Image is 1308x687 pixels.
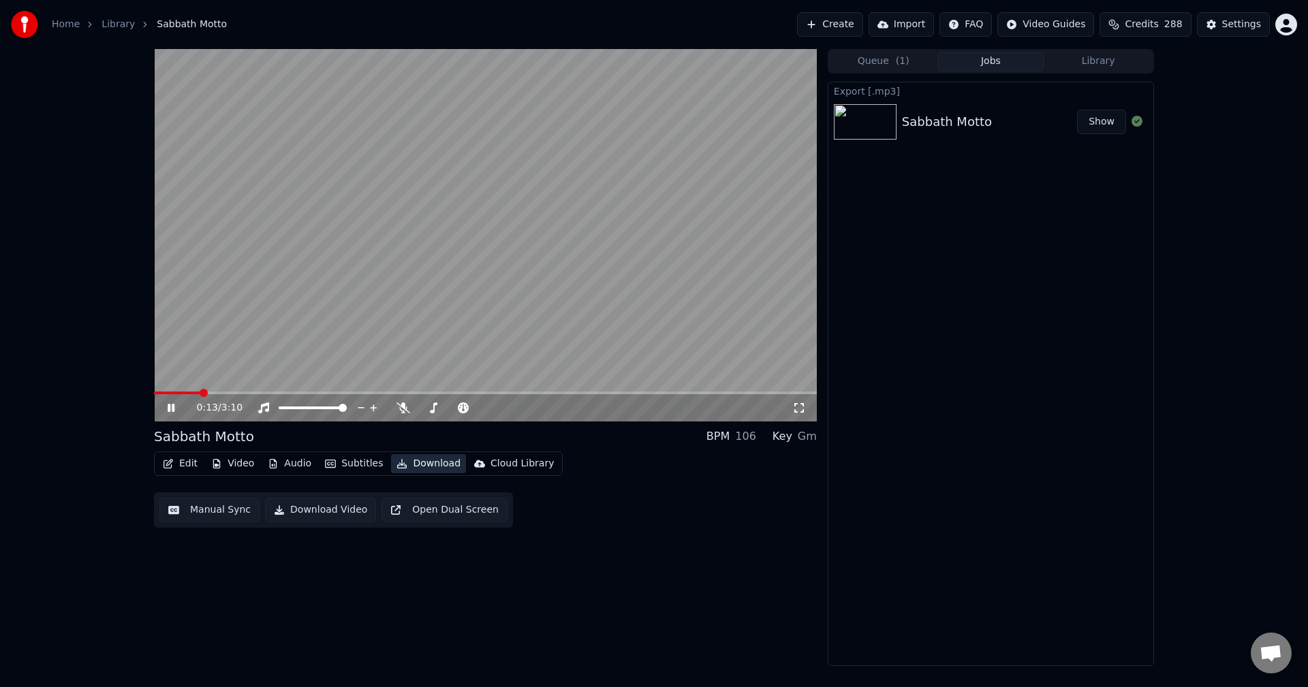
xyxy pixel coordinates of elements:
button: Edit [157,454,203,473]
span: Credits [1125,18,1158,31]
span: ( 1 ) [896,54,909,68]
button: Jobs [937,52,1045,71]
a: Open chat [1251,633,1292,673]
div: Cloud Library [490,457,554,470]
button: Import [869,12,934,37]
button: FAQ [939,12,992,37]
img: youka [11,11,38,38]
button: Open Dual Screen [381,498,508,522]
button: Credits288 [1100,12,1191,37]
div: BPM [706,428,730,445]
nav: breadcrumb [52,18,227,31]
button: Manual Sync [159,498,260,522]
button: Download [391,454,466,473]
div: Sabbath Motto [154,427,254,446]
span: 0:13 [197,401,218,415]
div: Export [.mp3] [828,82,1153,99]
div: Sabbath Motto [902,112,992,131]
button: Library [1044,52,1152,71]
span: Sabbath Motto [157,18,227,31]
span: 3:10 [221,401,243,415]
button: Audio [262,454,317,473]
div: 106 [735,428,756,445]
div: Key [773,428,792,445]
button: Show [1077,110,1126,134]
a: Home [52,18,80,31]
a: Library [102,18,135,31]
button: Settings [1197,12,1270,37]
button: Download Video [265,498,376,522]
button: Subtitles [320,454,388,473]
button: Queue [830,52,937,71]
button: Create [797,12,863,37]
div: / [197,401,230,415]
div: Settings [1222,18,1261,31]
button: Video [206,454,260,473]
span: 288 [1164,18,1183,31]
button: Video Guides [997,12,1094,37]
div: Gm [798,428,817,445]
